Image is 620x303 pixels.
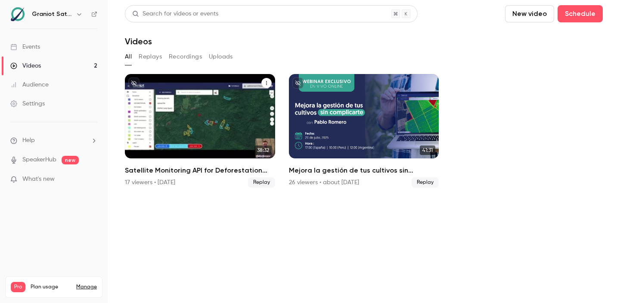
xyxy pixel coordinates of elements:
[22,136,35,145] span: Help
[10,80,49,89] div: Audience
[76,284,97,291] a: Manage
[87,176,97,183] iframe: Noticeable Trigger
[125,178,175,187] div: 17 viewers • [DATE]
[32,10,72,19] h6: Graniot Satellite Technologies SL
[292,77,304,89] button: unpublished
[11,7,25,21] img: Graniot Satellite Technologies SL
[125,165,275,176] h2: Satellite Monitoring API for Deforestation Verification – EUDR Supply Chains
[289,178,359,187] div: 26 viewers • about [DATE]
[125,74,603,188] ul: Videos
[11,282,25,292] span: Pro
[420,145,435,155] span: 41:31
[289,74,439,188] li: Mejora la gestión de tus cultivos sin complicarte | Webinar Graniot
[10,136,97,145] li: help-dropdown-opener
[10,99,45,108] div: Settings
[22,155,56,164] a: SpeakerHub
[125,36,152,46] h1: Videos
[132,9,218,19] div: Search for videos or events
[10,43,40,51] div: Events
[209,50,233,64] button: Uploads
[125,74,275,188] li: Satellite Monitoring API for Deforestation Verification – EUDR Supply Chains
[62,156,79,164] span: new
[22,175,55,184] span: What's new
[31,284,71,291] span: Plan usage
[10,62,41,70] div: Videos
[125,50,132,64] button: All
[128,77,139,89] button: unpublished
[169,50,202,64] button: Recordings
[139,50,162,64] button: Replays
[125,74,275,188] a: 38:32Satellite Monitoring API for Deforestation Verification – EUDR Supply Chains17 viewers • [DA...
[505,5,554,22] button: New video
[248,177,275,188] span: Replay
[558,5,603,22] button: Schedule
[412,177,439,188] span: Replay
[289,165,439,176] h2: Mejora la gestión de tus cultivos sin complicarte | Webinar Graniot
[254,145,272,155] span: 38:32
[125,5,603,298] section: Videos
[289,74,439,188] a: 41:31Mejora la gestión de tus cultivos sin complicarte | Webinar Graniot26 viewers • about [DATE]...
